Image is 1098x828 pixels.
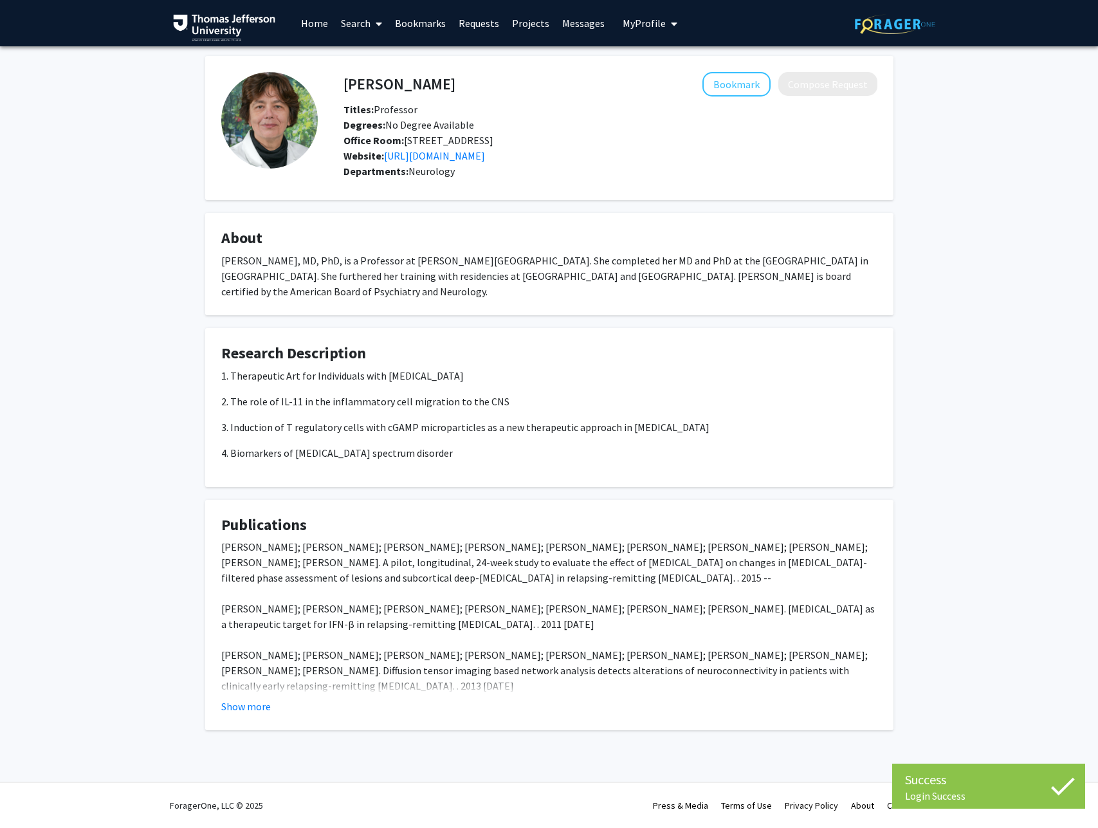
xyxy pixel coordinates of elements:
a: Press & Media [653,800,708,811]
p: 1. Therapeutic Art for Individuals with [MEDICAL_DATA] [221,368,877,383]
h4: [PERSON_NAME] [343,72,455,96]
a: Messages [556,1,611,46]
p: 2. The role of IL-11 in the inflammatory cell migration to the CNS [221,394,877,409]
div: [PERSON_NAME], MD, PhD, is a Professor at [PERSON_NAME][GEOGRAPHIC_DATA]. She completed her MD an... [221,253,877,299]
div: Login Success [905,789,1072,802]
button: Compose Request to Silva Markovic-Plese [778,72,877,96]
a: Home [295,1,334,46]
p: 4. Biomarkers of [MEDICAL_DATA] spectrum disorder [221,445,877,461]
img: Profile Picture [221,72,318,169]
a: Projects [506,1,556,46]
img: Thomas Jefferson University Logo [173,14,276,41]
div: ForagerOne, LLC © 2025 [170,783,263,828]
a: Bookmarks [389,1,452,46]
div: Success [905,770,1072,789]
span: My Profile [623,17,666,30]
span: Professor [343,103,417,116]
span: Neurology [408,165,455,178]
button: Add Silva Markovic-Plese to Bookmarks [702,72,771,97]
h4: Research Description [221,344,877,363]
span: No Degree Available [343,118,474,131]
b: Degrees: [343,118,385,131]
a: Opens in a new tab [384,149,485,162]
h4: Publications [221,516,877,535]
a: Search [334,1,389,46]
b: Titles: [343,103,374,116]
a: Terms of Use [721,800,772,811]
button: Show more [221,699,271,714]
p: 3. Induction of T regulatory cells with cGAMP microparticles as a new therapeutic approach in [ME... [221,419,877,435]
a: Privacy Policy [785,800,838,811]
h4: About [221,229,877,248]
span: [STREET_ADDRESS] [343,134,493,147]
img: ForagerOne Logo [855,14,935,34]
b: Website: [343,149,384,162]
a: About [851,800,874,811]
a: Contact Us [887,800,929,811]
b: Office Room: [343,134,404,147]
a: Requests [452,1,506,46]
b: Departments: [343,165,408,178]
